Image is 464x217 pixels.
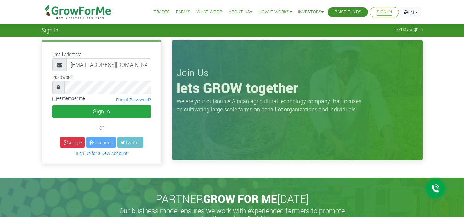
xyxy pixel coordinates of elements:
a: How it Works [259,9,292,16]
h3: Join Us [177,67,418,79]
span: Sign In [42,27,58,33]
div: or [52,123,151,132]
a: What We Do [196,9,223,16]
span: GROW FOR ME [203,191,277,206]
input: Remember me [52,97,57,101]
a: About Us [229,9,252,16]
input: Email Address [66,58,151,71]
span: Home / Sign In [394,27,423,32]
p: We are your outsource African agricultural technology company that focuses on cultivating large s... [177,97,365,113]
h2: PARTNER [DATE] [44,192,420,205]
button: Sign In [52,105,151,118]
label: Email Address: [52,51,81,58]
label: Password: [52,74,73,81]
a: Farms [176,9,190,16]
a: Google [60,137,85,148]
a: Raise Funds [335,9,361,16]
a: Investors [298,9,324,16]
a: EN [400,7,421,17]
a: Sign Up for a New Account [76,150,127,156]
a: Forgot Password? [116,97,151,103]
a: Sign In [377,9,392,16]
label: Remember me [52,95,85,102]
h1: lets GROW together [177,80,418,96]
a: Trades [154,9,170,16]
